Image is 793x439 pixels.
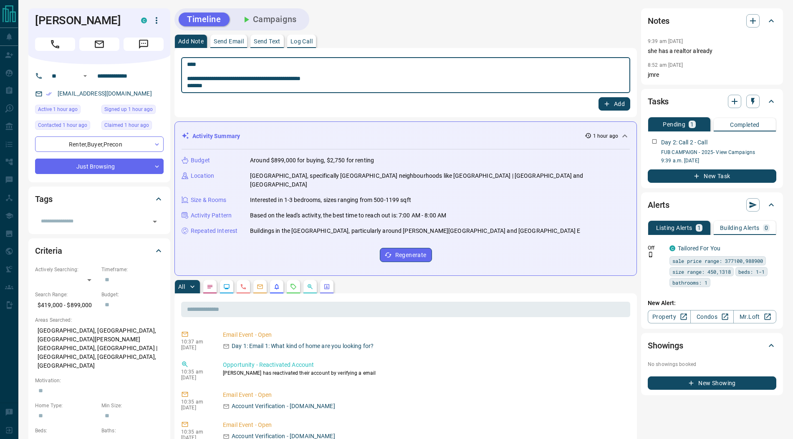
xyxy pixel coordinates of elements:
p: [DATE] [181,405,210,411]
p: Size & Rooms [191,196,227,204]
p: Add Note [178,38,204,44]
p: Based on the lead's activity, the best time to reach out is: 7:00 AM - 8:00 AM [250,211,446,220]
p: Baths: [101,427,164,434]
svg: Email Verified [46,91,52,97]
span: bathrooms: 1 [672,278,707,287]
svg: Requests [290,283,297,290]
div: condos.ca [669,245,675,251]
a: [EMAIL_ADDRESS][DOMAIN_NAME] [58,90,152,97]
p: 10:35 am [181,399,210,405]
p: Send Text [254,38,280,44]
p: Completed [730,122,760,128]
p: Activity Pattern [191,211,232,220]
button: Add [599,97,630,111]
svg: Emails [257,283,263,290]
div: Showings [648,336,776,356]
svg: Push Notification Only [648,252,654,257]
p: Listing Alerts [656,225,692,231]
div: Tags [35,189,164,209]
div: Wed Aug 13 2025 [35,105,97,116]
p: Home Type: [35,402,97,409]
p: 0 [765,225,768,231]
p: jmre [648,71,776,79]
a: Mr.Loft [733,310,776,323]
svg: Agent Actions [323,283,330,290]
p: Budget [191,156,210,165]
button: Open [149,216,161,227]
div: Notes [648,11,776,31]
button: Campaigns [233,13,305,26]
p: 10:35 am [181,429,210,435]
p: Repeated Interest [191,227,237,235]
p: 10:37 am [181,339,210,345]
span: Message [124,38,164,51]
p: 9:39 am [DATE] [648,38,683,44]
p: Around $899,000 for buying, $2,750 for renting [250,156,374,165]
p: she has a realtor already [648,47,776,56]
p: Log Call [290,38,313,44]
div: Wed Aug 13 2025 [101,121,164,132]
p: Timeframe: [101,266,164,273]
button: Timeline [179,13,230,26]
span: Signed up 1 hour ago [104,105,153,114]
a: Condos [690,310,733,323]
p: Email Event - Open [223,421,627,429]
a: Tailored For You [678,245,720,252]
svg: Calls [240,283,247,290]
p: Day 1: Email 1: What kind of home are you looking for? [232,342,374,351]
div: Wed Aug 13 2025 [101,105,164,116]
span: Claimed 1 hour ago [104,121,149,129]
svg: Opportunities [307,283,313,290]
div: condos.ca [141,18,147,23]
button: New Showing [648,376,776,390]
p: Buildings in the [GEOGRAPHIC_DATA], particularly around [PERSON_NAME][GEOGRAPHIC_DATA] and [GEOGR... [250,227,580,235]
h2: Showings [648,339,683,352]
p: Search Range: [35,291,97,298]
div: Alerts [648,195,776,215]
p: 1 [690,121,694,127]
p: 9:39 a.m. [DATE] [661,157,776,164]
div: Tasks [648,91,776,111]
p: Send Email [214,38,244,44]
p: Min Size: [101,402,164,409]
span: size range: 450,1318 [672,267,731,276]
p: 1 hour ago [593,132,618,140]
h2: Alerts [648,198,669,212]
div: Renter , Buyer , Precon [35,136,164,152]
p: Areas Searched: [35,316,164,324]
p: 10:35 am [181,369,210,375]
p: [GEOGRAPHIC_DATA], [GEOGRAPHIC_DATA], [GEOGRAPHIC_DATA][PERSON_NAME][GEOGRAPHIC_DATA], [GEOGRAPHI... [35,324,164,373]
p: Email Event - Open [223,391,627,399]
p: Interested in 1-3 bedrooms, sizes ranging from 500-1199 sqft [250,196,411,204]
p: Day 2: Call 2 - Call [661,138,707,147]
p: No showings booked [648,361,776,368]
button: Open [80,71,90,81]
p: [PERSON_NAME] has reactivated their account by verifying a email [223,369,627,377]
p: All [178,284,185,290]
p: Opportunity - Reactivated Account [223,361,627,369]
button: New Task [648,169,776,183]
h1: [PERSON_NAME] [35,14,129,27]
svg: Lead Browsing Activity [223,283,230,290]
p: Motivation: [35,377,164,384]
span: Email [79,38,119,51]
p: Building Alerts [720,225,760,231]
p: Off [648,244,664,252]
h2: Tasks [648,95,669,108]
p: [DATE] [181,345,210,351]
p: Activity Summary [192,132,240,141]
button: Regenerate [380,248,432,262]
p: Beds: [35,427,97,434]
p: Email Event - Open [223,331,627,339]
svg: Listing Alerts [273,283,280,290]
h2: Notes [648,14,669,28]
p: Location [191,172,214,180]
p: Account Verification - [DOMAIN_NAME] [232,402,335,411]
div: Wed Aug 13 2025 [35,121,97,132]
span: Active 1 hour ago [38,105,78,114]
p: $419,000 - $899,000 [35,298,97,312]
p: [GEOGRAPHIC_DATA], specifically [GEOGRAPHIC_DATA] neighbourhoods like [GEOGRAPHIC_DATA] | [GEOGRA... [250,172,630,189]
div: Criteria [35,241,164,261]
p: Budget: [101,291,164,298]
p: Actively Searching: [35,266,97,273]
